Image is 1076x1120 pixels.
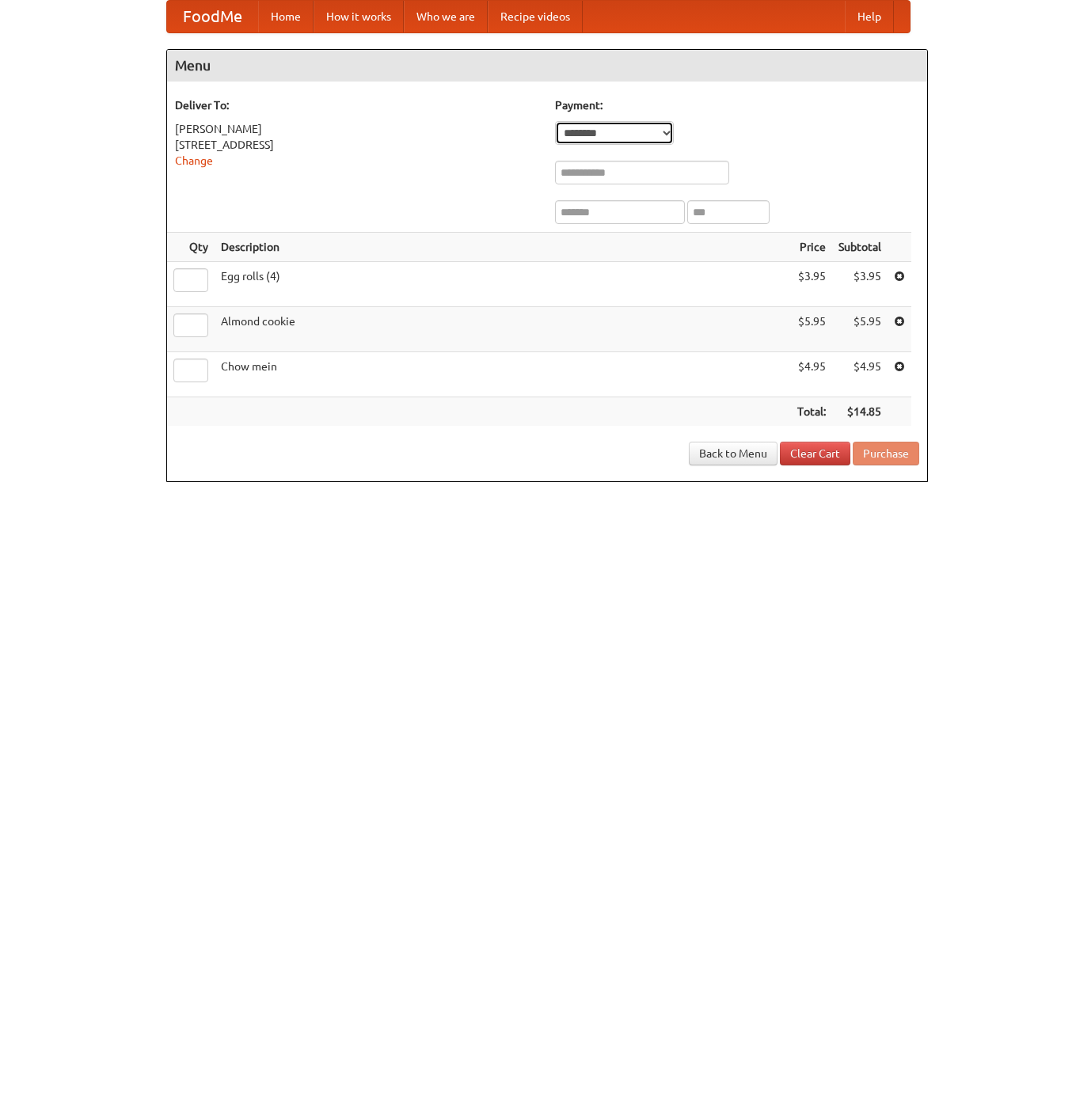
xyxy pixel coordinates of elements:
a: Home [258,1,314,32]
h5: Payment: [555,97,919,113]
td: $4.95 [832,352,888,397]
td: $5.95 [791,307,832,352]
th: Subtotal [832,233,888,262]
td: $3.95 [832,262,888,307]
td: Egg rolls (4) [215,262,791,307]
div: [PERSON_NAME] [175,121,539,137]
a: How it works [314,1,404,32]
td: Almond cookie [215,307,791,352]
a: Recipe videos [488,1,583,32]
a: Change [175,154,213,167]
a: Who we are [404,1,488,32]
th: Price [791,233,832,262]
div: [STREET_ADDRESS] [175,137,539,153]
a: Clear Cart [780,442,850,465]
td: $5.95 [832,307,888,352]
a: FoodMe [167,1,258,32]
a: Back to Menu [689,442,778,465]
th: $14.85 [832,397,888,427]
th: Total: [791,397,832,427]
a: Help [845,1,894,32]
td: Chow mein [215,352,791,397]
button: Purchase [853,442,919,465]
td: $4.95 [791,352,832,397]
td: $3.95 [791,262,832,307]
th: Description [215,233,791,262]
h5: Deliver To: [175,97,539,113]
th: Qty [167,233,215,262]
h4: Menu [167,50,927,82]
